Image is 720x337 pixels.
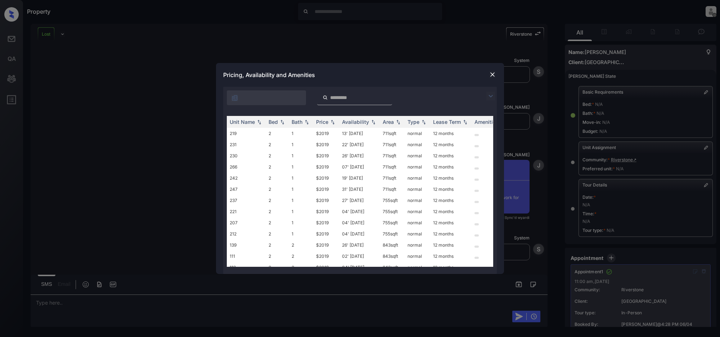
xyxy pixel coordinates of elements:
td: normal [405,217,430,228]
td: normal [405,195,430,206]
img: icon-zuma [323,94,328,101]
div: Pricing, Availability and Amenities [216,63,504,87]
img: sorting [329,120,336,125]
div: Bed [269,119,278,125]
td: 22' [DATE] [339,139,380,150]
td: 12 months [430,161,472,172]
td: 2 [266,195,289,206]
td: 04' [DATE] [339,262,380,273]
td: 1 [289,184,313,195]
td: 12 months [430,195,472,206]
td: 1 [289,206,313,217]
td: 2 [266,239,289,251]
img: close [489,71,496,78]
img: icon-zuma [486,92,495,100]
td: 843 sqft [380,239,405,251]
td: 755 sqft [380,195,405,206]
img: sorting [462,120,469,125]
img: icon-zuma [231,94,238,102]
td: 2 [266,128,289,139]
td: 711 sqft [380,150,405,161]
td: normal [405,139,430,150]
td: normal [405,161,430,172]
td: $2019 [313,128,339,139]
td: 07' [DATE] [339,161,380,172]
td: 19' [DATE] [339,172,380,184]
td: 12 months [430,251,472,262]
td: 242 [227,172,266,184]
td: 2 [289,262,313,273]
td: 2 [266,184,289,195]
td: $2019 [313,206,339,217]
td: $2019 [313,251,339,262]
td: 12 months [430,184,472,195]
td: 711 sqft [380,128,405,139]
td: 12 months [430,228,472,239]
td: 02' [DATE] [339,251,380,262]
td: $2019 [313,262,339,273]
td: 12 months [430,262,472,273]
td: 231 [227,139,266,150]
td: 04' [DATE] [339,228,380,239]
img: sorting [256,120,263,125]
td: normal [405,184,430,195]
td: 2 [289,239,313,251]
div: Area [383,119,394,125]
img: sorting [395,120,402,125]
td: 843 sqft [380,262,405,273]
td: 12 months [430,172,472,184]
td: 12 months [430,150,472,161]
div: Price [316,119,328,125]
img: sorting [370,120,377,125]
td: $2019 [313,172,339,184]
div: Bath [292,119,302,125]
td: $2019 [313,184,339,195]
td: normal [405,172,430,184]
td: 1 [289,228,313,239]
td: 2 [289,251,313,262]
div: Availability [342,119,369,125]
td: 1 [289,128,313,139]
td: 26' [DATE] [339,150,380,161]
div: Unit Name [230,119,255,125]
td: 04' [DATE] [339,217,380,228]
td: 711 sqft [380,161,405,172]
td: 247 [227,184,266,195]
td: 221 [227,206,266,217]
td: 1 [289,150,313,161]
td: 2 [266,139,289,150]
td: normal [405,128,430,139]
img: sorting [420,120,427,125]
td: 212 [227,228,266,239]
td: 711 sqft [380,139,405,150]
td: 2 [266,161,289,172]
td: 711 sqft [380,184,405,195]
td: 26' [DATE] [339,239,380,251]
td: 1 [289,195,313,206]
td: 1 [289,172,313,184]
td: normal [405,206,430,217]
td: 111 [227,251,266,262]
td: 711 sqft [380,172,405,184]
td: $2019 [313,217,339,228]
td: 2 [266,206,289,217]
img: sorting [279,120,286,125]
td: 2 [266,228,289,239]
td: 230 [227,150,266,161]
div: Type [408,119,419,125]
td: $2019 [313,161,339,172]
td: 1 [289,217,313,228]
td: 2 [266,150,289,161]
td: 31' [DATE] [339,184,380,195]
td: 2 [266,172,289,184]
td: 266 [227,161,266,172]
td: $2019 [313,139,339,150]
td: 755 sqft [380,228,405,239]
td: 118 [227,262,266,273]
td: 13' [DATE] [339,128,380,139]
td: 2 [266,262,289,273]
td: 12 months [430,217,472,228]
td: 2 [266,217,289,228]
td: 27' [DATE] [339,195,380,206]
td: 1 [289,139,313,150]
